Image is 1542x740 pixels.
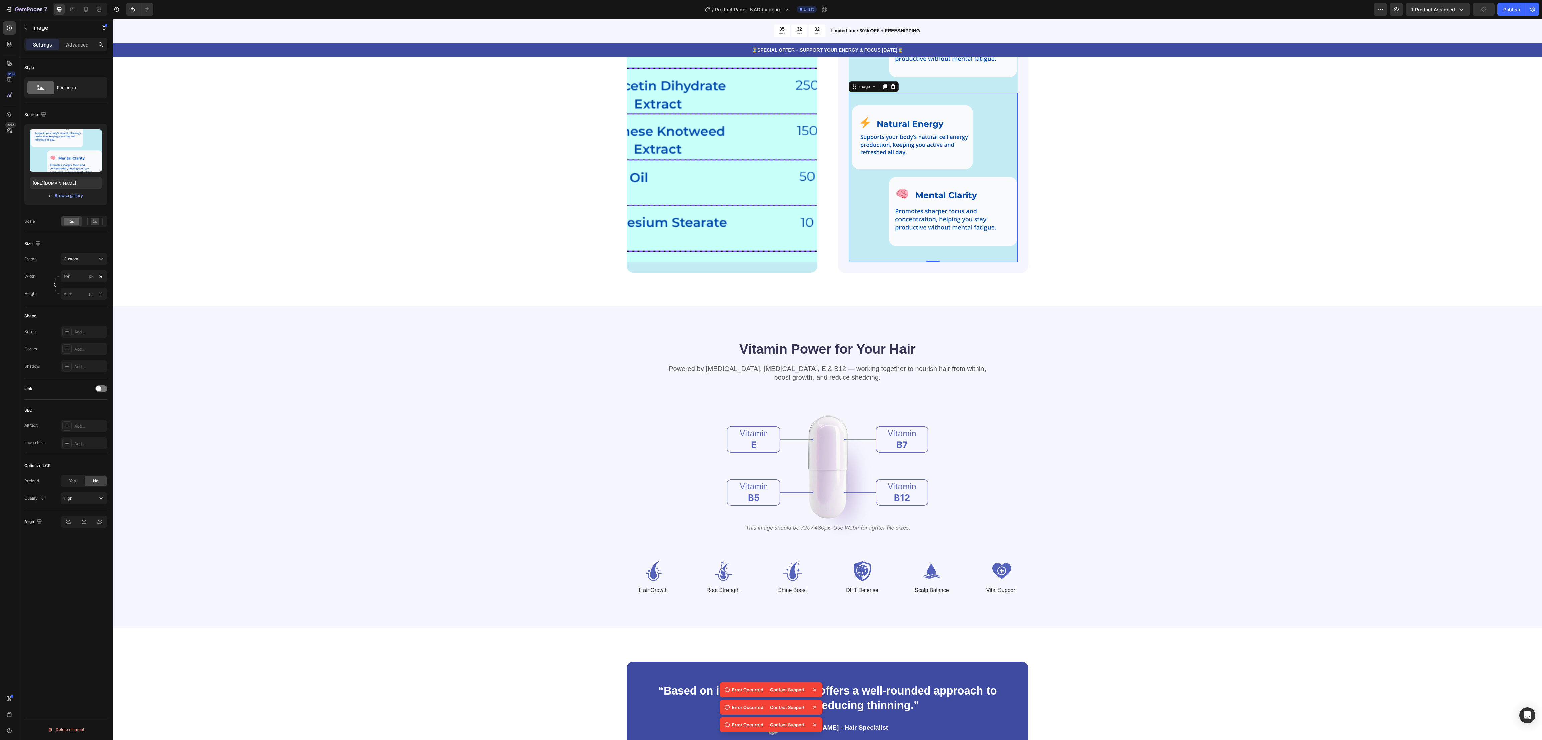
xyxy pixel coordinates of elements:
p: Error Occurred [732,686,763,693]
button: px [97,290,105,298]
p: Root Strength [584,568,636,575]
div: % [99,273,103,279]
img: gempages_543980698587890526-bf4c5027-3b73-4b37-a428-a00dd3f8f41f.png [736,74,905,243]
span: / [712,6,714,13]
button: 7 [3,3,50,16]
label: Frame [24,256,37,262]
button: Publish [1497,3,1526,16]
div: px [89,273,94,279]
img: gempages_543980698587890526-1fb893c0-6e87-410c-850e-891316a1c86b.png [653,542,707,562]
button: Delete element [24,724,107,735]
div: Open Intercom Messenger [1519,707,1535,723]
div: Contact Support [766,720,809,729]
input: px% [61,288,107,300]
button: High [61,492,107,504]
strong: SPECIAL OFFER – SUPPORT YOUR ENERGY & FOCUS [DATE] [645,28,785,34]
p: Shine Boost [654,568,706,575]
span: Product Page - NAD by genix [715,6,781,13]
p: Advanced [66,41,89,48]
button: Custom [61,253,107,265]
span: Draft [804,6,814,12]
p: Error Occurred [732,704,763,711]
p: Image [32,24,89,32]
p: 7 [44,5,47,13]
div: Corner [24,346,38,352]
div: 450 [6,71,16,77]
button: Browse gallery [54,192,83,199]
p: Scalp Balance [793,568,845,575]
div: Quality [24,494,47,503]
div: % [99,291,103,297]
img: gempages_543980698587890526-db78df90-5abc-4c94-8a48-105cc4301403.png [653,703,667,716]
div: Delete element [48,726,84,734]
p: Vital Support [863,568,915,575]
button: % [87,272,95,280]
p: Settings [33,41,52,48]
div: Image title [24,440,44,446]
div: Alt text [24,422,38,428]
span: Yes [69,478,76,484]
img: gempages_543980698587890526-94d47407-b26c-4339-9eba-63d6aa40ef97.png [614,380,815,526]
div: Align [24,517,44,526]
p: Hair Growth [515,568,567,575]
button: 1 product assigned [1406,3,1470,16]
div: Add... [74,329,106,335]
div: Preload [24,478,39,484]
p: [PERSON_NAME] - Hair Specialist [673,705,775,713]
div: Style [24,65,34,71]
img: gempages_543980698587890526-df530a4b-878c-4585-867e-4bb47e0bac4d.png [514,542,568,562]
input: px% [61,270,107,282]
div: Add... [74,423,106,429]
div: Scale [24,218,35,224]
img: gempages_543980698587890526-e46be725-dc7a-430a-9f5b-23f3ee910af7.png [723,542,776,562]
span: No [93,478,98,484]
div: Add... [74,364,106,370]
h2: Vitamin Power for Your Hair [514,321,916,340]
label: Height [24,291,37,297]
img: gempages_543980698587890526-f97e4b38-641e-47d6-8cc2-658a7dcc8759.png [584,542,637,562]
p: Error Occurred [732,721,763,728]
div: px [89,291,94,297]
div: Border [24,329,37,335]
div: Source [24,110,48,119]
div: Undo/Redo [126,3,153,16]
img: gempages_543980698587890526-73cb673d-90de-45e6-8b10-d3286819c0a2.png [862,542,916,562]
div: Optimize LCP [24,463,51,469]
div: Link [24,386,32,392]
span: Custom [64,256,78,262]
div: Shadow [24,363,40,369]
input: https://example.com/image.jpg [30,177,102,189]
span: High [64,496,72,501]
button: px [97,272,105,280]
div: Contact Support [766,703,809,712]
div: Shape [24,313,36,319]
div: Image [744,65,759,71]
div: Browse gallery [55,193,83,199]
img: preview-image [30,129,102,172]
span: 1 product assigned [1411,6,1455,13]
div: SEO [24,407,32,413]
iframe: Design area [113,19,1542,740]
label: Width [24,273,35,279]
div: Add... [74,441,106,447]
button: % [87,290,95,298]
div: Beta [5,122,16,128]
div: Publish [1503,6,1520,13]
img: gempages_543980698587890526-0862da19-8586-48f9-969a-d4567a073325.png [792,542,846,562]
div: Contact Support [766,685,809,695]
p: “Based on ingredients, Gemix offers a well-rounded approach to hair health and reducing thinning.” [536,665,893,694]
div: Add... [74,346,106,352]
div: Rectangle [57,80,98,95]
p: Powered by [MEDICAL_DATA], [MEDICAL_DATA], E & B12 — working together to nourish hair from within... [515,346,915,363]
div: Size [24,239,42,248]
p: DHT Defense [723,568,776,575]
span: or [49,192,53,200]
